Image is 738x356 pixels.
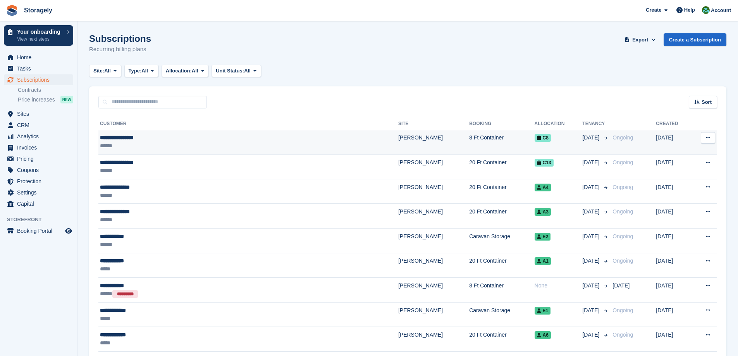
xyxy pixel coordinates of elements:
[398,278,469,303] td: [PERSON_NAME]
[98,118,398,130] th: Customer
[398,327,469,352] td: [PERSON_NAME]
[4,108,73,119] a: menu
[469,229,534,253] td: Caravan Storage
[535,159,554,167] span: C13
[656,302,691,327] td: [DATE]
[646,6,661,14] span: Create
[535,331,551,339] span: A6
[4,153,73,164] a: menu
[17,176,64,187] span: Protection
[612,307,633,313] span: Ongoing
[656,155,691,179] td: [DATE]
[398,130,469,155] td: [PERSON_NAME]
[89,33,151,44] h1: Subscriptions
[17,63,64,74] span: Tasks
[582,158,601,167] span: [DATE]
[4,142,73,153] a: menu
[192,67,198,75] span: All
[702,6,710,14] img: Notifications
[89,65,121,77] button: Site: All
[398,253,469,278] td: [PERSON_NAME]
[104,67,111,75] span: All
[656,130,691,155] td: [DATE]
[582,282,601,290] span: [DATE]
[664,33,726,46] a: Create a Subscription
[4,225,73,236] a: menu
[4,63,73,74] a: menu
[17,142,64,153] span: Invoices
[216,67,244,75] span: Unit Status:
[612,208,633,215] span: Ongoing
[535,257,551,265] span: A1
[535,184,551,191] span: A4
[17,187,64,198] span: Settings
[612,184,633,190] span: Ongoing
[18,96,55,103] span: Price increases
[469,179,534,204] td: 20 Ft Container
[535,134,551,142] span: C8
[398,179,469,204] td: [PERSON_NAME]
[398,204,469,229] td: [PERSON_NAME]
[535,233,551,241] span: E2
[535,118,583,130] th: Allocation
[17,36,63,43] p: View next steps
[17,29,63,34] p: Your onboarding
[656,179,691,204] td: [DATE]
[612,258,633,264] span: Ongoing
[684,6,695,14] span: Help
[17,74,64,85] span: Subscriptions
[582,331,601,339] span: [DATE]
[582,208,601,216] span: [DATE]
[612,332,633,338] span: Ongoing
[582,183,601,191] span: [DATE]
[535,307,551,315] span: E1
[656,229,691,253] td: [DATE]
[4,176,73,187] a: menu
[469,118,534,130] th: Booking
[212,65,261,77] button: Unit Status: All
[656,118,691,130] th: Created
[469,253,534,278] td: 20 Ft Container
[17,52,64,63] span: Home
[469,327,534,352] td: 20 Ft Container
[398,155,469,179] td: [PERSON_NAME]
[6,5,18,16] img: stora-icon-8386f47178a22dfd0bd8f6a31ec36ba5ce8667c1dd55bd0f319d3a0aa187defe.svg
[4,74,73,85] a: menu
[656,327,691,352] td: [DATE]
[4,52,73,63] a: menu
[398,229,469,253] td: [PERSON_NAME]
[4,187,73,198] a: menu
[612,159,633,165] span: Ongoing
[582,257,601,265] span: [DATE]
[469,155,534,179] td: 20 Ft Container
[4,198,73,209] a: menu
[124,65,158,77] button: Type: All
[623,33,657,46] button: Export
[93,67,104,75] span: Site:
[469,204,534,229] td: 20 Ft Container
[612,282,630,289] span: [DATE]
[656,253,691,278] td: [DATE]
[612,233,633,239] span: Ongoing
[166,67,192,75] span: Allocation:
[612,134,633,141] span: Ongoing
[4,131,73,142] a: menu
[535,208,551,216] span: A3
[64,226,73,236] a: Preview store
[4,25,73,46] a: Your onboarding View next steps
[17,225,64,236] span: Booking Portal
[702,98,712,106] span: Sort
[141,67,148,75] span: All
[582,118,609,130] th: Tenancy
[18,86,73,94] a: Contracts
[18,95,73,104] a: Price increases NEW
[469,130,534,155] td: 8 Ft Container
[89,45,151,54] p: Recurring billing plans
[7,216,77,224] span: Storefront
[17,165,64,175] span: Coupons
[17,120,64,131] span: CRM
[469,278,534,303] td: 8 Ft Container
[582,134,601,142] span: [DATE]
[162,65,209,77] button: Allocation: All
[4,165,73,175] a: menu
